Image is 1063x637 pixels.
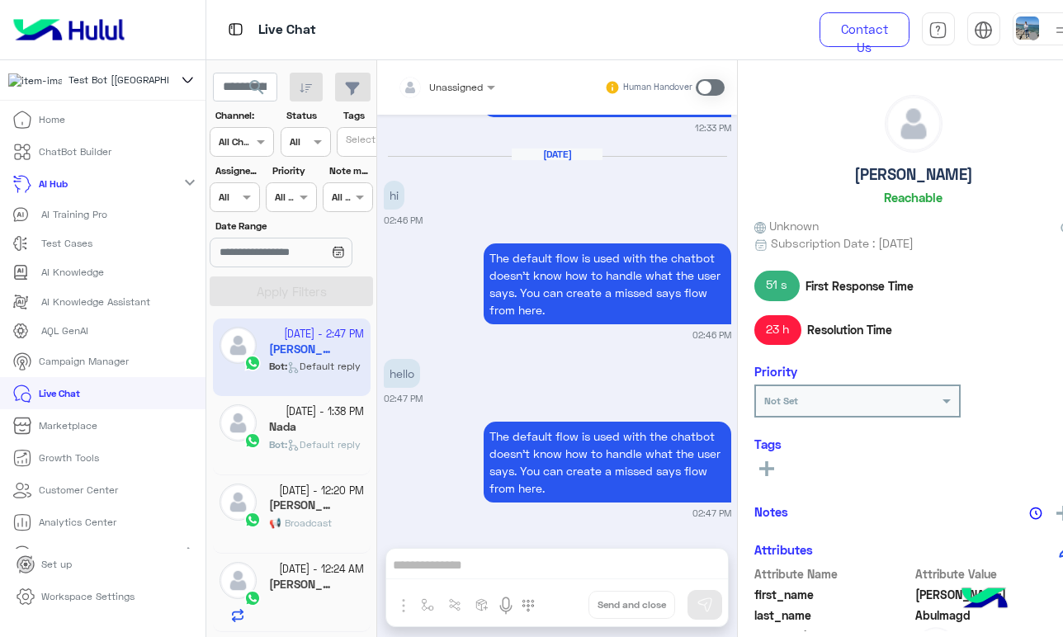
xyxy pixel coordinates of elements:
[39,112,65,127] p: Home
[754,586,912,603] span: first_name
[623,81,692,94] small: Human Handover
[286,404,364,420] small: [DATE] - 1:38 PM
[39,515,116,530] p: Analytics Center
[384,392,423,405] small: 02:47 PM
[7,12,131,47] img: Logo
[754,565,912,583] span: Attribute Name
[39,177,68,191] p: AI Hub
[329,163,371,178] label: Note mentions
[484,243,731,324] p: 18/9/2025, 2:46 PM
[343,132,376,151] div: Select
[754,364,797,379] h6: Priority
[269,498,336,512] h5: Mohamed Samir
[8,73,62,88] img: 197426356791770
[244,512,261,528] img: WhatsApp
[269,438,287,451] b: :
[180,172,200,192] mat-icon: expand_more
[39,483,118,498] p: Customer Center
[272,163,314,178] label: Priority
[384,214,423,227] small: 02:46 PM
[384,181,404,210] p: 18/9/2025, 2:46 PM
[220,404,257,441] img: defaultAdmin.png
[247,78,267,97] span: search
[928,21,947,40] img: tab
[215,108,272,123] label: Channel:
[215,219,356,234] label: Date Range
[41,207,107,222] p: AI Training Pro
[269,420,296,434] h5: Nada
[692,507,731,520] small: 02:47 PM
[41,589,135,604] p: Workspace Settings
[39,418,97,433] p: Marketplace
[484,422,731,503] p: 18/9/2025, 2:47 PM
[754,542,813,557] h6: Attributes
[39,144,111,159] p: ChatBot Builder
[692,328,731,342] small: 02:46 PM
[237,73,277,108] button: search
[754,606,912,624] span: last_name
[39,547,111,562] p: Activity tracker
[225,19,246,40] img: tab
[884,190,943,205] h6: Reachable
[512,149,602,160] h6: [DATE]
[956,571,1013,629] img: hulul-logo.png
[886,96,942,152] img: defaultAdmin.png
[39,386,80,401] p: Live Chat
[220,484,257,521] img: defaultAdmin.png
[41,236,92,251] p: Test Cases
[429,81,483,93] span: Unassigned
[287,438,361,451] span: Default reply
[41,323,88,338] p: AQL GenAI
[807,321,892,338] span: Resolution Time
[806,277,914,295] span: First Response Time
[922,12,955,47] a: tab
[269,517,332,529] span: 📢 Broadcast
[384,359,420,388] p: 18/9/2025, 2:47 PM
[974,21,993,40] img: tab
[41,557,72,572] p: Set up
[286,108,328,123] label: Status
[244,432,261,449] img: WhatsApp
[1029,507,1042,520] img: notes
[3,581,148,613] a: Workspace Settings
[343,108,371,123] label: Tags
[69,73,210,87] span: Test Bot [[GEOGRAPHIC_DATA]]
[220,562,257,599] img: defaultAdmin.png
[269,578,336,592] h5: Yomna Hamdy
[771,234,914,252] span: Subscription Date : [DATE]
[754,504,788,519] h6: Notes
[244,590,261,606] img: WhatsApp
[180,542,200,562] mat-icon: chevron_right
[820,12,909,47] a: Contact Us
[39,354,129,369] p: Campaign Manager
[215,163,257,178] label: Assigned to:
[854,165,973,184] h5: [PERSON_NAME]
[39,451,99,465] p: Growth Tools
[41,265,104,280] p: AI Knowledge
[695,121,731,134] small: 12:33 PM
[279,562,364,578] small: [DATE] - 12:24 AM
[3,549,85,581] a: Set up
[258,19,316,41] p: Live Chat
[754,217,819,234] span: Unknown
[754,271,800,300] span: 51 s
[588,591,675,619] button: Send and close
[279,484,364,499] small: [DATE] - 12:20 PM
[1016,17,1039,40] img: userImage
[210,276,374,306] button: Apply Filters
[754,315,801,345] span: 23 h
[41,295,150,309] p: AI Knowledge Assistant
[269,438,285,451] span: Bot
